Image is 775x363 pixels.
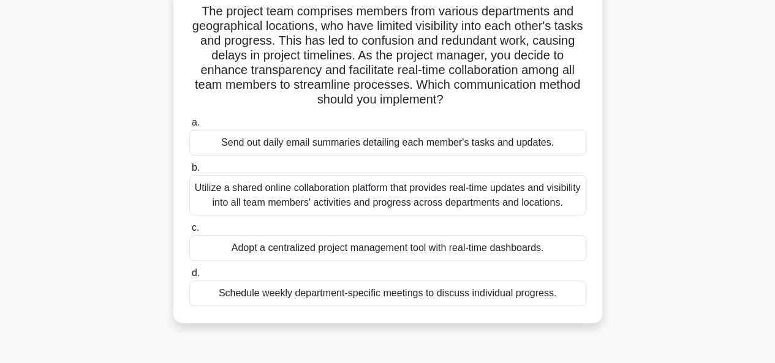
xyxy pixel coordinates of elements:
div: Schedule weekly department-specific meetings to discuss individual progress. [189,280,586,306]
h5: The project team comprises members from various departments and geographical locations, who have ... [188,4,588,108]
span: d. [192,268,200,278]
span: a. [192,117,200,127]
div: Adopt a centralized project management tool with real-time dashboards. [189,235,586,261]
div: Utilize a shared online collaboration platform that provides real-time updates and visibility int... [189,175,586,215]
span: c. [192,222,199,233]
div: Send out daily email summaries detailing each member's tasks and updates. [189,130,586,155]
span: b. [192,162,200,173]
